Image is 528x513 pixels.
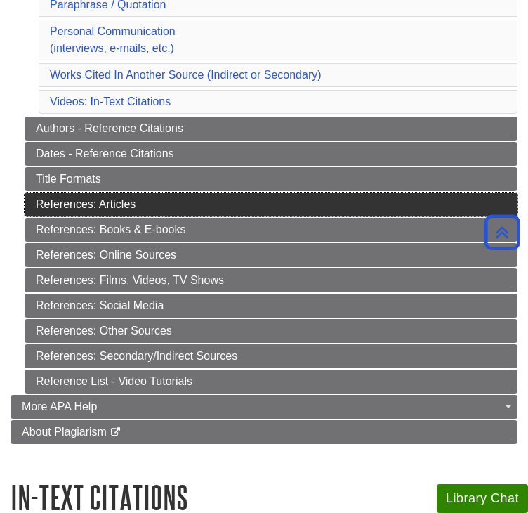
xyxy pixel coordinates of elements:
span: About Plagiarism [22,426,107,438]
a: Reference List - Video Tutorials [25,370,517,394]
a: Videos: In-Text Citations [50,96,171,108]
a: Dates - Reference Citations [25,142,517,166]
a: References: Other Sources [25,319,517,343]
span: More APA Help [22,401,97,413]
a: References: Online Sources [25,243,517,267]
a: References: Articles [25,193,517,216]
a: Authors - Reference Citations [25,117,517,141]
a: Works Cited In Another Source (Indirect or Secondary) [50,69,322,81]
a: References: Social Media [25,294,517,318]
a: References: Films, Videos, TV Shows [25,268,517,292]
button: Library Chat [437,484,528,513]
a: More APA Help [11,395,517,419]
a: References: Books & E-books [25,218,517,242]
a: References: Secondary/Indirect Sources [25,344,517,368]
a: Personal Communication(interviews, e-mails, etc.) [50,25,176,54]
a: Back to Top [480,223,524,242]
a: Title Formats [25,167,517,191]
i: This link opens in a new window [110,428,121,437]
a: About Plagiarism [11,420,517,444]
